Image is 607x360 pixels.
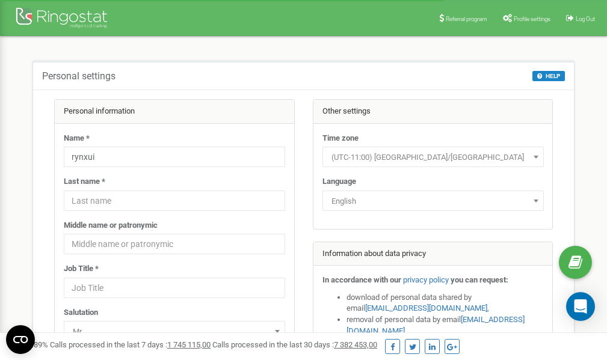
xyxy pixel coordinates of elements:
[55,100,294,124] div: Personal information
[64,307,98,319] label: Salutation
[212,340,377,349] span: Calls processed in the last 30 days :
[576,16,595,22] span: Log Out
[64,191,285,211] input: Last name
[347,292,544,314] li: download of personal data shared by email ,
[64,133,90,144] label: Name *
[347,314,544,337] li: removal of personal data by email ,
[64,278,285,298] input: Job Title
[451,275,508,284] strong: you can request:
[446,16,487,22] span: Referral program
[64,263,99,275] label: Job Title *
[322,147,544,167] span: (UTC-11:00) Pacific/Midway
[514,16,550,22] span: Profile settings
[64,147,285,167] input: Name
[313,242,553,266] div: Information about data privacy
[334,340,377,349] u: 7 382 453,00
[403,275,449,284] a: privacy policy
[64,176,105,188] label: Last name *
[532,71,565,81] button: HELP
[322,275,401,284] strong: In accordance with our
[64,321,285,341] span: Mr.
[365,304,487,313] a: [EMAIL_ADDRESS][DOMAIN_NAME]
[327,193,540,210] span: English
[6,325,35,354] button: Open CMP widget
[313,100,553,124] div: Other settings
[322,176,356,188] label: Language
[167,340,211,349] u: 1 745 115,00
[566,292,595,321] div: Open Intercom Messenger
[322,133,359,144] label: Time zone
[68,323,281,340] span: Mr.
[42,71,116,82] h5: Personal settings
[64,220,158,231] label: Middle name or patronymic
[327,149,540,166] span: (UTC-11:00) Pacific/Midway
[322,191,544,211] span: English
[50,340,211,349] span: Calls processed in the last 7 days :
[64,234,285,254] input: Middle name or patronymic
